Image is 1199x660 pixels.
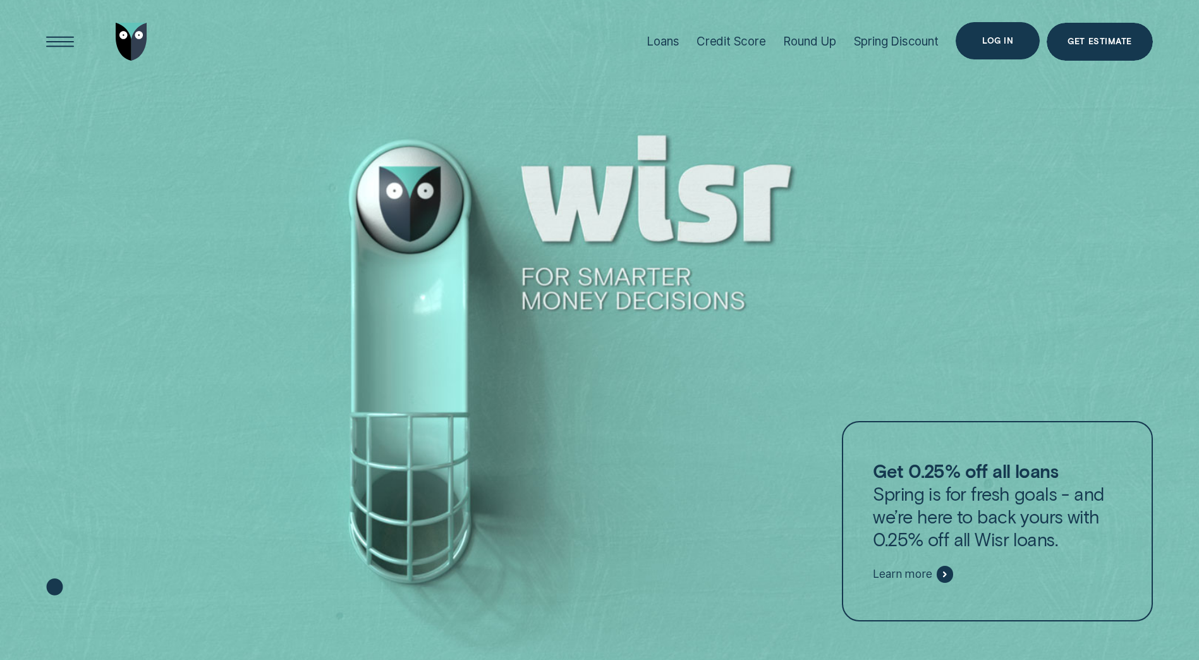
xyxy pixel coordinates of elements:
[854,34,939,49] div: Spring Discount
[783,34,836,49] div: Round Up
[956,22,1040,60] button: Log in
[116,23,147,61] img: Wisr
[873,460,1058,482] strong: Get 0.25% off all loans
[842,421,1153,621] a: Get 0.25% off all loansSpring is for fresh goals - and we’re here to back yours with 0.25% off al...
[697,34,766,49] div: Credit Score
[982,37,1013,45] div: Log in
[41,23,79,61] button: Open Menu
[873,460,1121,551] p: Spring is for fresh goals - and we’re here to back yours with 0.25% off all Wisr loans.
[647,34,679,49] div: Loans
[873,567,932,581] span: Learn more
[1047,23,1153,61] a: Get Estimate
